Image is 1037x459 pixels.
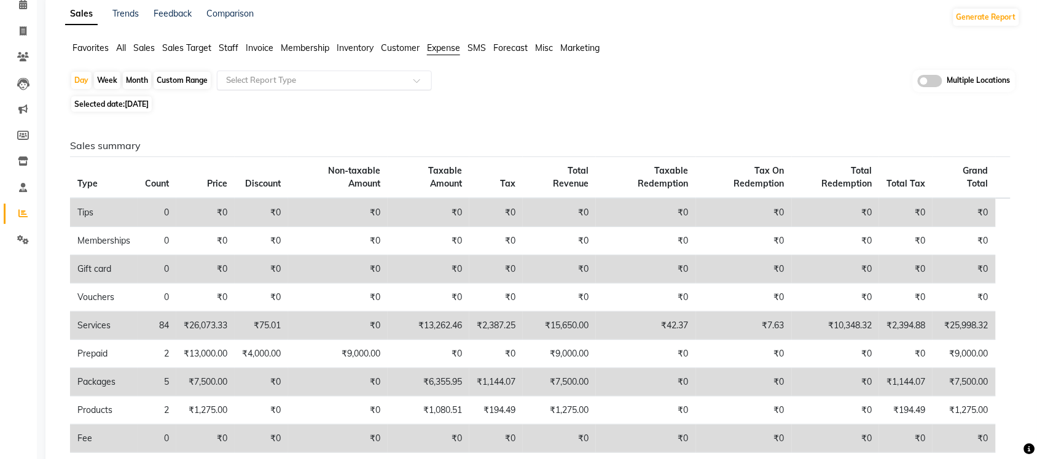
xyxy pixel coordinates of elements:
[792,227,879,255] td: ₹0
[879,425,933,453] td: ₹0
[523,283,596,312] td: ₹0
[235,198,288,227] td: ₹0
[696,312,792,340] td: ₹7.63
[235,255,288,283] td: ₹0
[138,340,176,368] td: 2
[219,42,238,53] span: Staff
[176,425,235,453] td: ₹0
[933,368,996,396] td: ₹7,500.00
[138,396,176,425] td: 2
[207,178,227,189] span: Price
[792,368,879,396] td: ₹0
[246,42,273,53] span: Invoice
[933,340,996,368] td: ₹9,000.00
[523,368,596,396] td: ₹7,500.00
[388,255,469,283] td: ₹0
[596,340,696,368] td: ₹0
[288,255,388,283] td: ₹0
[288,396,388,425] td: ₹0
[176,255,235,283] td: ₹0
[176,312,235,340] td: ₹26,073.33
[792,312,879,340] td: ₹10,348.32
[596,368,696,396] td: ₹0
[288,340,388,368] td: ₹9,000.00
[70,140,1011,152] h6: Sales summary
[381,42,420,53] span: Customer
[596,198,696,227] td: ₹0
[734,165,785,189] span: Tax On Redemption
[523,396,596,425] td: ₹1,275.00
[388,340,469,368] td: ₹0
[523,340,596,368] td: ₹9,000.00
[70,368,138,396] td: Packages
[469,425,523,453] td: ₹0
[162,42,211,53] span: Sales Target
[596,255,696,283] td: ₹0
[523,312,596,340] td: ₹15,650.00
[696,283,792,312] td: ₹0
[696,425,792,453] td: ₹0
[235,340,288,368] td: ₹4,000.00
[65,3,98,25] a: Sales
[523,255,596,283] td: ₹0
[879,340,933,368] td: ₹0
[176,283,235,312] td: ₹0
[388,227,469,255] td: ₹0
[792,283,879,312] td: ₹0
[596,425,696,453] td: ₹0
[696,227,792,255] td: ₹0
[328,165,380,189] span: Non-taxable Amount
[696,198,792,227] td: ₹0
[933,283,996,312] td: ₹0
[469,340,523,368] td: ₹0
[638,165,689,189] span: Taxable Redemption
[553,165,589,189] span: Total Revenue
[792,340,879,368] td: ₹0
[596,312,696,340] td: ₹42.37
[963,165,988,189] span: Grand Total
[469,198,523,227] td: ₹0
[235,227,288,255] td: ₹0
[235,312,288,340] td: ₹75.01
[176,227,235,255] td: ₹0
[288,198,388,227] td: ₹0
[70,312,138,340] td: Services
[696,340,792,368] td: ₹0
[288,368,388,396] td: ₹0
[235,425,288,453] td: ₹0
[879,283,933,312] td: ₹0
[145,178,169,189] span: Count
[469,368,523,396] td: ₹1,144.07
[72,42,109,53] span: Favorites
[879,198,933,227] td: ₹0
[281,42,329,53] span: Membership
[70,283,138,312] td: Vouchers
[176,198,235,227] td: ₹0
[388,312,469,340] td: ₹13,262.46
[94,72,120,89] div: Week
[176,340,235,368] td: ₹13,000.00
[879,255,933,283] td: ₹0
[427,42,460,53] span: Expense
[523,425,596,453] td: ₹0
[138,227,176,255] td: 0
[388,283,469,312] td: ₹0
[523,198,596,227] td: ₹0
[235,368,288,396] td: ₹0
[138,255,176,283] td: 0
[469,312,523,340] td: ₹2,387.25
[138,198,176,227] td: 0
[154,8,192,19] a: Feedback
[133,42,155,53] span: Sales
[388,198,469,227] td: ₹0
[953,9,1019,26] button: Generate Report
[792,255,879,283] td: ₹0
[469,227,523,255] td: ₹0
[138,283,176,312] td: 0
[560,42,600,53] span: Marketing
[696,255,792,283] td: ₹0
[933,227,996,255] td: ₹0
[235,396,288,425] td: ₹0
[123,72,151,89] div: Month
[469,255,523,283] td: ₹0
